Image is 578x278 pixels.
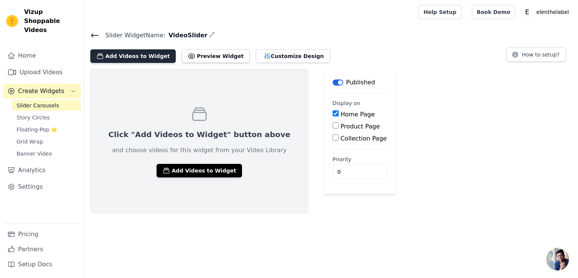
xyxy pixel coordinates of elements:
[3,65,81,80] a: Upload Videos
[12,124,81,135] a: Floating-Pop ⭐
[17,138,43,145] span: Grid Wrap
[419,5,461,19] a: Help Setup
[341,123,380,130] label: Product Page
[209,30,215,40] div: Edit Name
[12,100,81,111] a: Slider Carousels
[182,49,249,63] button: Preview Widget
[533,5,572,19] p: elenthelabel
[108,129,291,140] p: Click "Add Videos to Widget" button above
[3,84,81,99] button: Create Widgets
[3,257,81,272] a: Setup Docs
[17,114,50,121] span: Story Circles
[333,156,387,163] label: Priority
[525,8,529,16] text: E
[3,163,81,178] a: Analytics
[521,5,572,19] button: E elenthelabel
[17,150,52,157] span: Banner Video
[18,87,64,96] span: Create Widgets
[90,49,176,63] button: Add Videos to Widget
[112,146,287,155] p: and choose videos for this widget from your Video Library
[507,53,566,60] a: How to setup?
[472,5,515,19] a: Book Demo
[12,148,81,159] a: Banner Video
[6,15,18,27] img: Vizup
[3,179,81,194] a: Settings
[341,111,375,118] label: Home Page
[99,31,166,40] span: Slider Widget Name:
[546,248,569,270] a: Open chat
[341,135,387,142] label: Collection Page
[157,164,242,177] button: Add Videos to Widget
[12,112,81,123] a: Story Circles
[3,242,81,257] a: Partners
[17,126,57,133] span: Floating-Pop ⭐
[346,78,375,87] p: Published
[12,136,81,147] a: Grid Wrap
[24,8,78,35] span: Vizup Shoppable Videos
[17,102,59,109] span: Slider Carousels
[256,49,330,63] button: Customize Design
[166,31,208,40] span: VideoSlider
[3,48,81,63] a: Home
[333,99,360,107] legend: Display on
[3,227,81,242] a: Pricing
[507,47,566,62] button: How to setup?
